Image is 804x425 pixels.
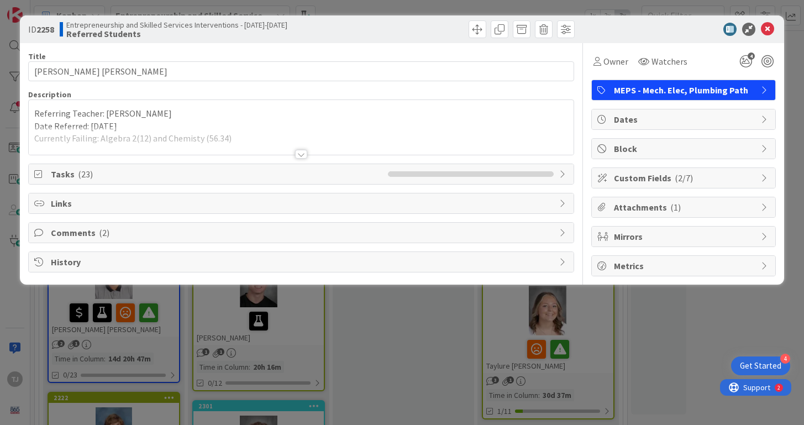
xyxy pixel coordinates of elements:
[614,113,755,126] span: Dates
[614,259,755,272] span: Metrics
[614,83,755,97] span: MEPS - Mech. Elec, Plumbing Path
[614,171,755,185] span: Custom Fields
[28,23,54,36] span: ID
[51,226,553,239] span: Comments
[748,53,755,60] span: 4
[66,29,287,38] b: Referred Students
[23,2,50,15] span: Support
[675,172,693,183] span: ( 2/7 )
[614,142,755,155] span: Block
[614,201,755,214] span: Attachments
[614,230,755,243] span: Mirrors
[51,197,553,210] span: Links
[34,107,567,120] p: Referring Teacher: [PERSON_NAME]
[731,356,790,375] div: Open Get Started checklist, remaining modules: 4
[78,169,93,180] span: ( 23 )
[57,4,60,13] div: 2
[670,202,681,213] span: ( 1 )
[51,255,553,269] span: History
[34,120,567,133] p: Date Referred: [DATE]
[66,20,287,29] span: Entrepreneurship and Skilled Services Interventions - [DATE]-[DATE]
[651,55,687,68] span: Watchers
[603,55,628,68] span: Owner
[28,61,574,81] input: type card name here...
[28,51,46,61] label: Title
[36,24,54,35] b: 2258
[780,354,790,364] div: 4
[740,360,781,371] div: Get Started
[51,167,382,181] span: Tasks
[28,90,71,99] span: Description
[99,227,109,238] span: ( 2 )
